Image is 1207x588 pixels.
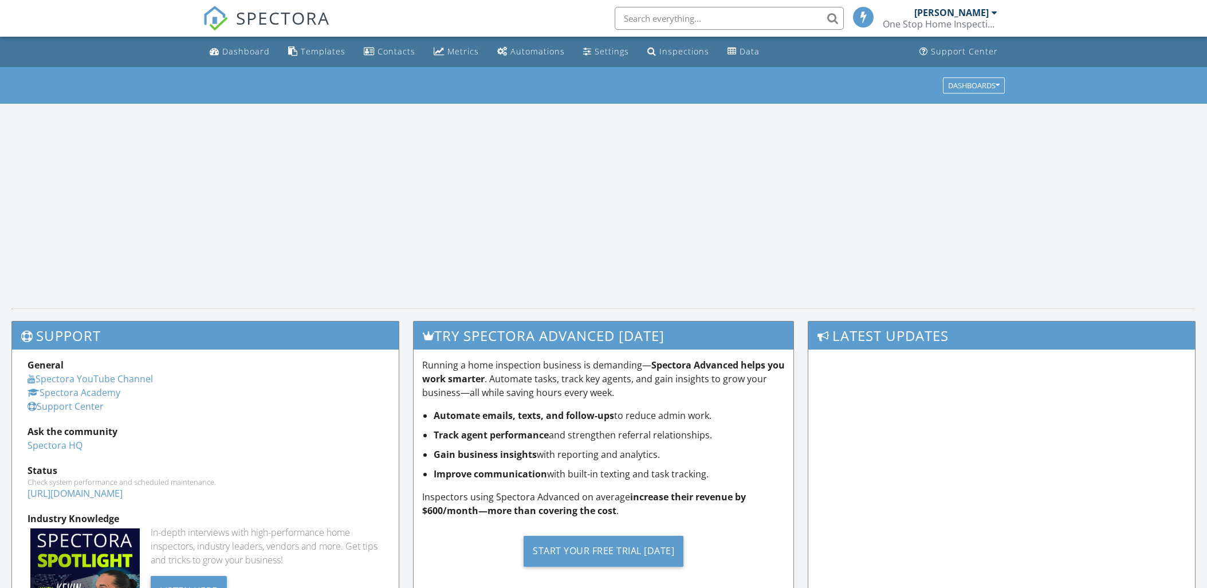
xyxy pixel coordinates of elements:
li: to reduce admin work. [434,409,785,422]
div: Ask the community [27,425,383,438]
a: Templates [284,41,350,62]
div: Metrics [447,46,479,57]
div: Contacts [378,46,415,57]
a: Contacts [359,41,420,62]
a: SPECTORA [203,15,330,40]
div: Start Your Free Trial [DATE] [524,536,683,567]
a: Support Center [915,41,1002,62]
a: Spectora Academy [27,386,120,399]
li: and strengthen referral relationships. [434,428,785,442]
a: Inspections [643,41,714,62]
div: [PERSON_NAME] [914,7,989,18]
div: Data [740,46,760,57]
h3: Latest Updates [808,322,1195,350]
strong: Automate emails, texts, and follow-ups [434,409,614,422]
div: Status [27,464,383,477]
span: SPECTORA [236,6,330,30]
h3: Try spectora advanced [DATE] [414,322,793,350]
div: In-depth interviews with high-performance home inspectors, industry leaders, vendors and more. Ge... [151,526,383,567]
input: Search everything... [615,7,844,30]
a: Settings [579,41,634,62]
div: Industry Knowledge [27,512,383,526]
h3: Support [12,322,399,350]
a: Data [723,41,764,62]
a: Start Your Free Trial [DATE] [422,527,785,575]
strong: Track agent performance [434,429,549,441]
p: Inspectors using Spectora Advanced on average . [422,490,785,518]
div: Check system performance and scheduled maintenance. [27,477,383,487]
div: Inspections [659,46,709,57]
p: Running a home inspection business is demanding— . Automate tasks, track key agents, and gain ins... [422,358,785,399]
img: The Best Home Inspection Software - Spectora [203,6,228,31]
strong: Improve communication [434,468,547,480]
div: One Stop Home Inspections & Const. [883,18,997,30]
a: Spectora YouTube Channel [27,373,153,385]
a: Support Center [27,400,104,413]
div: Automations [510,46,565,57]
div: Support Center [931,46,998,57]
div: Dashboard [222,46,270,57]
a: [URL][DOMAIN_NAME] [27,487,123,500]
strong: General [27,359,64,371]
div: Dashboards [948,81,1000,89]
a: Dashboard [205,41,274,62]
div: Settings [595,46,629,57]
strong: Gain business insights [434,448,537,461]
li: with built-in texting and task tracking. [434,467,785,481]
div: Templates [301,46,345,57]
a: Metrics [429,41,483,62]
strong: Spectora Advanced helps you work smarter [422,359,785,385]
li: with reporting and analytics. [434,448,785,461]
a: Automations (Basic) [493,41,569,62]
button: Dashboards [943,77,1005,93]
a: Spectora HQ [27,439,82,452]
strong: increase their revenue by $600/month—more than covering the cost [422,491,746,517]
